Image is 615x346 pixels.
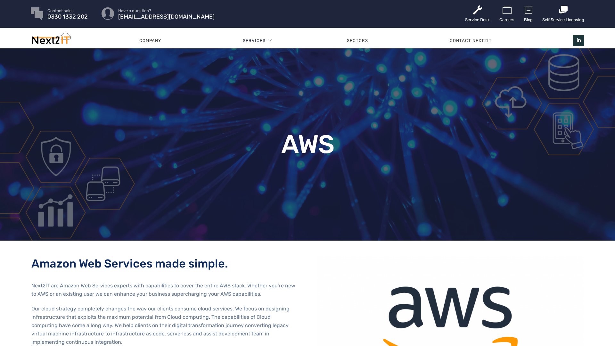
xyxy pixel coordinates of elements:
[243,31,266,50] a: Services
[306,31,409,50] a: Sectors
[47,9,88,19] a: Contact sales 0330 1332 202
[118,9,215,19] a: Have a question? [EMAIL_ADDRESS][DOMAIN_NAME]
[47,15,88,19] span: 0330 1332 202
[47,9,88,13] span: Contact sales
[118,9,215,13] span: Have a question?
[169,132,446,157] h1: AWS
[98,31,202,50] a: Company
[118,15,215,19] span: [EMAIL_ADDRESS][DOMAIN_NAME]
[31,282,298,298] p: Next2IT are Amazon Web Services experts with capabilities to cover the entire AWS stack. Whether ...
[31,33,71,47] img: Next2IT
[31,257,298,270] h2: Amazon Web Services made simple.
[409,31,533,50] a: Contact Next2IT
